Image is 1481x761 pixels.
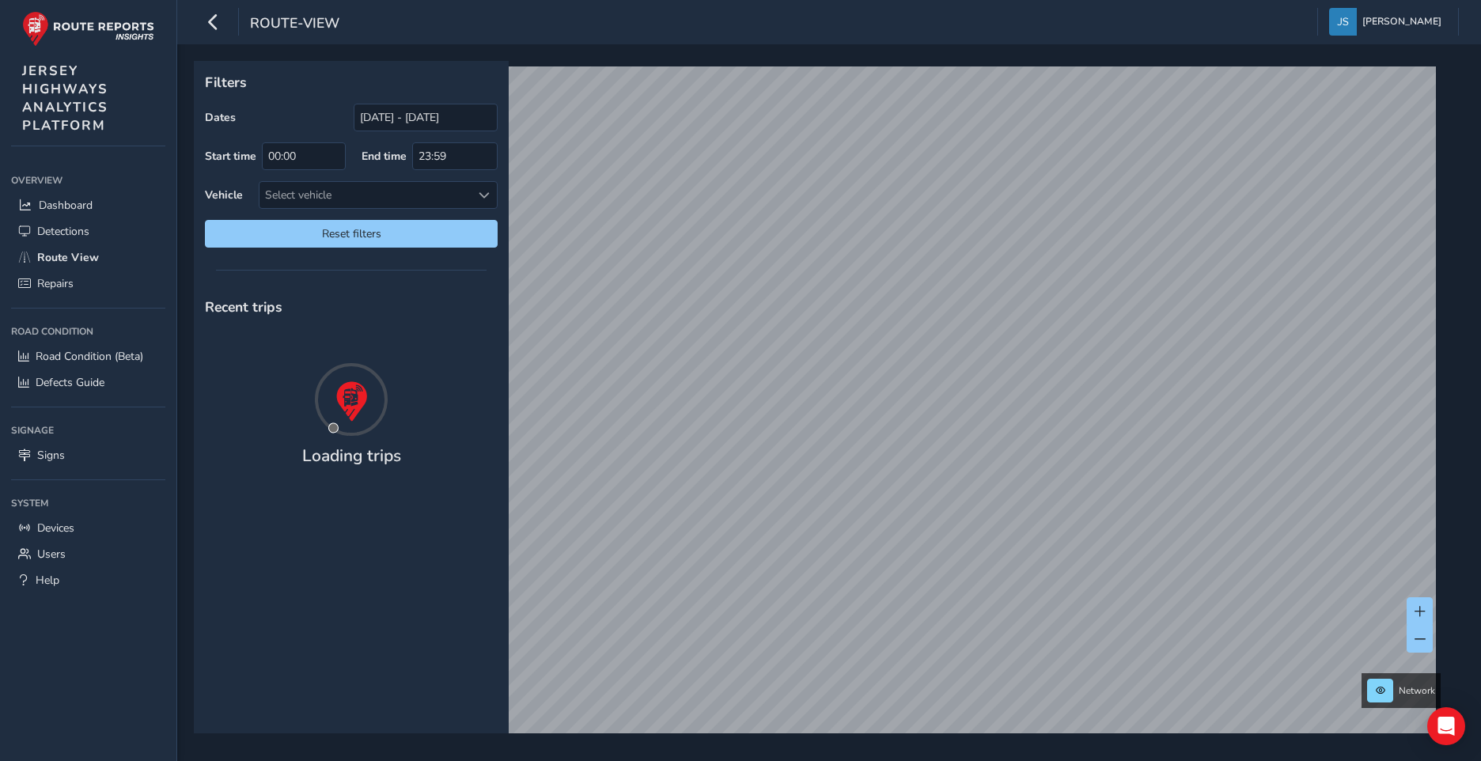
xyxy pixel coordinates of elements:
label: Vehicle [205,187,243,203]
span: Recent trips [205,297,282,316]
button: [PERSON_NAME] [1329,8,1447,36]
span: Road Condition (Beta) [36,349,143,364]
span: Signs [37,448,65,463]
span: Users [37,547,66,562]
img: diamond-layout [1329,8,1357,36]
span: Help [36,573,59,588]
span: Repairs [37,276,74,291]
span: Devices [37,521,74,536]
div: Road Condition [11,320,165,343]
a: Defects Guide [11,369,165,396]
a: Road Condition (Beta) [11,343,165,369]
a: Signs [11,442,165,468]
a: Users [11,541,165,567]
a: Repairs [11,271,165,297]
span: route-view [250,13,339,36]
img: rr logo [22,11,154,47]
span: Detections [37,224,89,239]
span: Network [1399,684,1435,697]
a: Devices [11,515,165,541]
div: Open Intercom Messenger [1427,707,1465,745]
span: Route View [37,250,99,265]
h4: Loading trips [302,446,401,466]
a: Dashboard [11,192,165,218]
a: Route View [11,244,165,271]
label: Start time [205,149,256,164]
span: Defects Guide [36,375,104,390]
span: [PERSON_NAME] [1362,8,1441,36]
button: Reset filters [205,220,498,248]
label: Dates [205,110,236,125]
span: JERSEY HIGHWAYS ANALYTICS PLATFORM [22,62,108,134]
canvas: Map [199,66,1436,752]
span: Reset filters [217,226,486,241]
div: Signage [11,418,165,442]
div: Select vehicle [259,182,471,208]
p: Filters [205,72,498,93]
label: End time [362,149,407,164]
span: Dashboard [39,198,93,213]
div: Overview [11,168,165,192]
a: Detections [11,218,165,244]
a: Help [11,567,165,593]
div: System [11,491,165,515]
